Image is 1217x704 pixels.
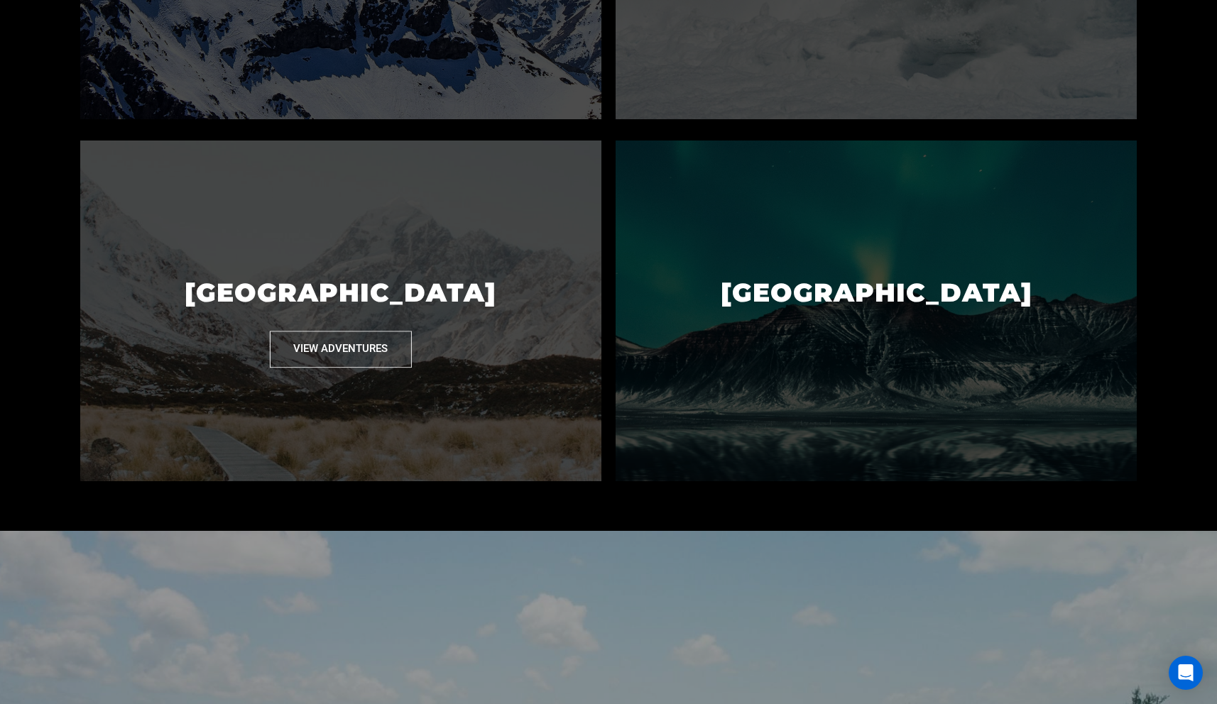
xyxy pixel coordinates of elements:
p: [GEOGRAPHIC_DATA] [616,255,1137,331]
img: images [616,141,1137,481]
p: [GEOGRAPHIC_DATA] [80,255,601,331]
button: View Adventures [270,331,412,368]
img: images [80,141,601,481]
div: Open Intercom Messenger [1169,656,1203,690]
